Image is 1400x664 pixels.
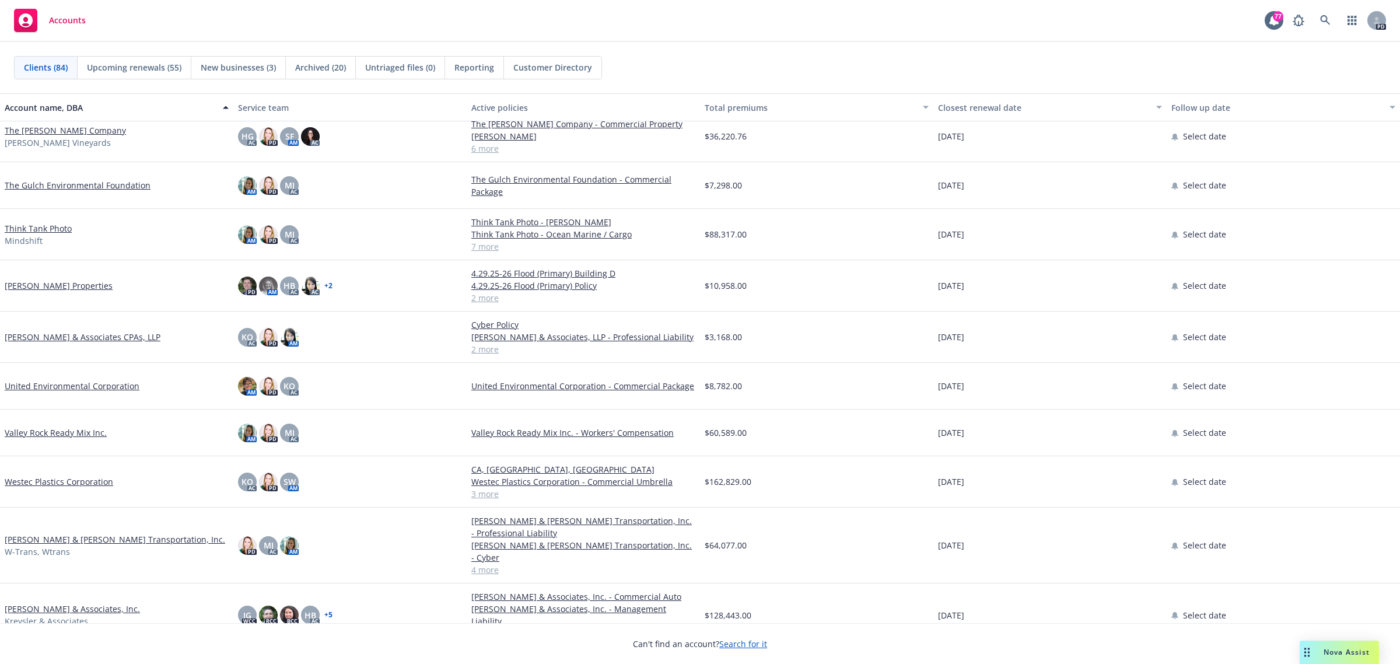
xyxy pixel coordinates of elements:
[283,279,295,292] span: HB
[471,331,695,343] a: [PERSON_NAME] & Associates, LLP - Professional Liability
[705,427,747,439] span: $60,589.00
[242,331,253,343] span: KO
[1314,9,1337,32] a: Search
[471,343,695,355] a: 2 more
[238,102,462,114] div: Service team
[1167,93,1400,121] button: Follow up date
[259,176,278,195] img: photo
[471,267,695,279] a: 4.29.25-26 Flood (Primary) Building D
[705,380,742,392] span: $8,782.00
[633,638,767,650] span: Can't find an account?
[700,93,933,121] button: Total premiums
[259,127,278,146] img: photo
[938,427,964,439] span: [DATE]
[243,609,251,621] span: JG
[938,179,964,191] span: [DATE]
[938,279,964,292] span: [DATE]
[280,536,299,555] img: photo
[471,292,695,304] a: 2 more
[471,142,695,155] a: 6 more
[242,130,254,142] span: HG
[285,179,295,191] span: MJ
[471,240,695,253] a: 7 more
[259,328,278,347] img: photo
[471,603,695,627] a: [PERSON_NAME] & Associates, Inc. - Management Liability
[324,611,332,618] a: + 5
[705,228,747,240] span: $88,317.00
[238,377,257,396] img: photo
[471,463,695,476] a: CA, [GEOGRAPHIC_DATA], [GEOGRAPHIC_DATA]
[5,279,113,292] a: [PERSON_NAME] Properties
[365,61,435,74] span: Untriaged files (0)
[1340,9,1364,32] a: Switch app
[283,476,296,488] span: SW
[467,93,700,121] button: Active policies
[5,603,140,615] a: [PERSON_NAME] & Associates, Inc.
[1300,641,1379,664] button: Nova Assist
[471,216,695,228] a: Think Tank Photo - [PERSON_NAME]
[471,173,695,198] a: The Gulch Environmental Foundation - Commercial Package
[285,427,295,439] span: MJ
[471,427,695,439] a: Valley Rock Ready Mix Inc. - Workers' Compensation
[5,546,70,558] span: W-Trans, Wtrans
[280,328,299,347] img: photo
[938,380,964,392] span: [DATE]
[5,533,225,546] a: [PERSON_NAME] & [PERSON_NAME] Transportation, Inc.
[471,279,695,292] a: 4.29.25-26 Flood (Primary) Policy
[719,638,767,649] a: Search for it
[1171,102,1382,114] div: Follow up date
[471,130,695,142] a: [PERSON_NAME]
[1287,9,1310,32] a: Report a Bug
[705,179,742,191] span: $7,298.00
[5,124,126,137] a: The [PERSON_NAME] Company
[471,102,695,114] div: Active policies
[5,615,88,627] span: Kreysler & Associates
[259,225,278,244] img: photo
[938,476,964,488] span: [DATE]
[513,61,592,74] span: Customer Directory
[304,609,316,621] span: HB
[938,539,964,551] span: [DATE]
[301,277,320,295] img: photo
[238,176,257,195] img: photo
[87,61,181,74] span: Upcoming renewals (55)
[1183,130,1226,142] span: Select date
[471,228,695,240] a: Think Tank Photo - Ocean Marine / Cargo
[938,609,964,621] span: [DATE]
[283,380,295,392] span: KO
[301,127,320,146] img: photo
[5,137,111,149] span: [PERSON_NAME] Vineyards
[238,225,257,244] img: photo
[1183,427,1226,439] span: Select date
[259,377,278,396] img: photo
[1183,228,1226,240] span: Select date
[259,606,278,624] img: photo
[471,380,695,392] a: United Environmental Corporation - Commercial Package
[471,488,695,500] a: 3 more
[471,319,695,331] a: Cyber Policy
[454,61,494,74] span: Reporting
[705,609,751,621] span: $128,443.00
[242,476,253,488] span: KO
[471,118,695,130] a: The [PERSON_NAME] Company - Commercial Property
[238,424,257,442] img: photo
[471,515,695,539] a: [PERSON_NAME] & [PERSON_NAME] Transportation, Inc. - Professional Liability
[1324,647,1370,657] span: Nova Assist
[933,93,1167,121] button: Closest renewal date
[5,102,216,114] div: Account name, DBA
[201,61,276,74] span: New businesses (3)
[259,424,278,442] img: photo
[238,536,257,555] img: photo
[233,93,467,121] button: Service team
[24,61,68,74] span: Clients (84)
[5,179,150,191] a: The Gulch Environmental Foundation
[705,331,742,343] span: $3,168.00
[938,102,1149,114] div: Closest renewal date
[938,331,964,343] span: [DATE]
[471,476,695,488] a: Westec Plastics Corporation - Commercial Umbrella
[285,228,295,240] span: MJ
[705,476,751,488] span: $162,829.00
[5,235,43,247] span: Mindshift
